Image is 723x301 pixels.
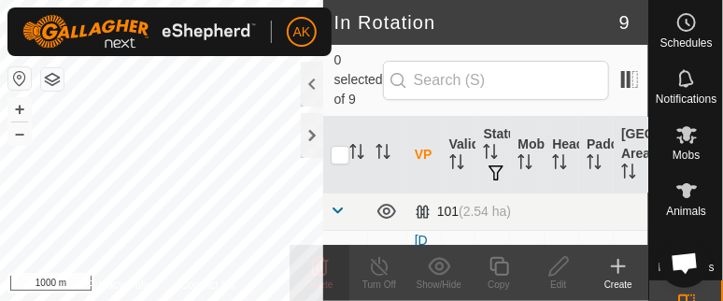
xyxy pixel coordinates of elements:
[8,67,31,90] button: Reset Map
[587,157,602,172] p-sorticon: Activate to sort
[293,22,311,42] span: AK
[459,204,511,219] span: (2.54 ha)
[407,117,442,193] th: VP
[41,68,64,91] button: Map Layers
[415,204,511,220] div: 101
[529,278,588,292] div: Edit
[349,278,409,292] div: Turn Off
[483,147,498,162] p-sorticon: Activate to sort
[579,117,614,193] th: Paddock
[659,37,712,49] span: Schedules
[545,117,579,193] th: Head
[666,206,706,217] span: Animals
[383,61,609,100] input: Search (S)
[8,98,31,121] button: +
[349,147,364,162] p-sorticon: Activate to sort
[614,117,648,193] th: [GEOGRAPHIC_DATA] Area
[22,15,256,49] img: Gallagher Logo
[619,8,630,36] span: 9
[510,117,545,193] th: Mob
[658,262,714,273] span: Neckbands
[376,147,390,162] p-sorticon: Activate to sort
[673,150,700,161] span: Mobs
[88,277,158,294] a: Privacy Policy
[334,11,619,34] h2: In Rotation
[442,117,476,193] th: Validity
[656,93,716,105] span: Notifications
[180,277,235,294] a: Contact Us
[8,122,31,145] button: –
[469,278,529,292] div: Copy
[334,50,383,109] span: 0 selected of 9
[517,157,532,172] p-sorticon: Activate to sort
[449,157,464,172] p-sorticon: Activate to sort
[552,157,567,172] p-sorticon: Activate to sort
[659,237,710,288] div: Open chat
[621,166,636,181] p-sorticon: Activate to sort
[409,278,469,292] div: Show/Hide
[475,117,510,193] th: Status
[588,278,648,292] div: Create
